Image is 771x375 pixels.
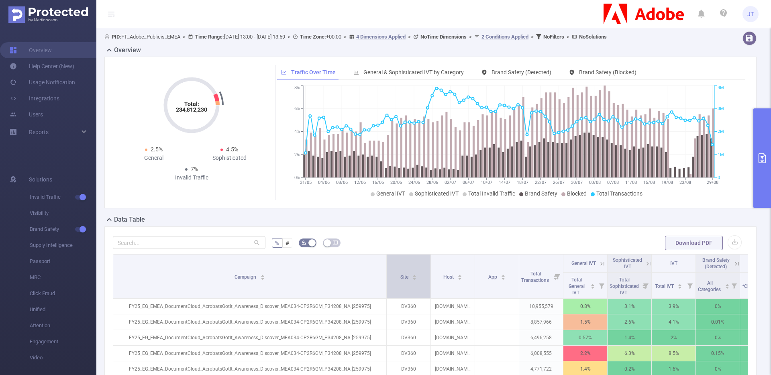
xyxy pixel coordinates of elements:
i: Filter menu [684,273,696,298]
p: [DOMAIN_NAME] [431,330,475,345]
i: Filter menu [640,273,651,298]
a: Integrations [10,90,59,106]
p: 3.9% [652,299,696,314]
i: icon: caret-up [412,273,417,276]
span: Engagement [30,334,96,350]
i: icon: caret-up [591,283,595,285]
tspan: 0% [294,175,300,180]
p: 6.3% [608,346,651,361]
p: 2% [652,330,696,345]
div: Invalid Traffic [154,173,229,182]
span: Total Invalid Traffic [468,190,515,197]
p: 0.15% [696,346,740,361]
span: Click Fraud [30,285,96,302]
tspan: 10/07 [480,180,492,185]
span: 4.5% [226,146,238,153]
span: Reports [29,129,49,135]
span: Brand Safety [30,221,96,237]
tspan: 29/08 [706,180,718,185]
p: 0.8% [563,299,607,314]
i: icon: caret-up [725,283,729,285]
p: 0.57% [563,330,607,345]
tspan: 18/07 [516,180,528,185]
span: % [275,240,279,246]
p: DV360 [387,299,430,314]
tspan: 23/08 [679,180,691,185]
i: icon: caret-down [591,285,595,288]
tspan: 0 [718,175,720,180]
tspan: 07/08 [607,180,618,185]
span: # [286,240,289,246]
span: Site [400,274,410,280]
p: 6,496,258 [519,330,563,345]
tspan: 24/06 [408,180,420,185]
p: 2.6% [608,314,651,330]
span: General & Sophisticated IVT by Category [363,69,464,75]
p: 1.4% [608,330,651,345]
tspan: 2M [718,129,724,135]
tspan: 22/07 [534,180,546,185]
span: Host [443,274,455,280]
span: Attention [30,318,96,334]
p: DV360 [387,314,430,330]
tspan: 06/07 [462,180,474,185]
span: MRC [30,269,96,285]
p: 8.5% [652,346,696,361]
span: Unified [30,302,96,318]
p: [DOMAIN_NAME] [431,299,475,314]
p: 2.2% [563,346,607,361]
span: General IVT [376,190,405,197]
p: FY25_EG_EMEA_DocumentCloud_AcrobatsGotIt_Awareness_Discover_MEA034-CP2R6GM_P34208_NA [259975] [113,299,386,314]
tspan: 3M [718,106,724,111]
p: DV360 [387,346,430,361]
i: icon: table [333,240,338,245]
p: FY25_EG_EMEA_DocumentCloud_AcrobatsGotIt_Awareness_Discover_MEA034-CP2R6GM_P34208_NA [259975] [113,314,386,330]
span: Brand Safety (Detected) [702,257,730,269]
span: JT [747,6,754,22]
p: FY25_EG_EMEA_DocumentCloud_AcrobatsGotIt_Awareness_Discover_MEA034-CP2R6GM_P34208_NA [259975] [113,346,386,361]
i: icon: caret-up [260,273,265,276]
tspan: 8% [294,86,300,91]
div: Sort [260,273,265,278]
tspan: 16/06 [372,180,383,185]
h2: Data Table [114,215,145,224]
i: icon: bar-chart [353,69,359,75]
tspan: 28/06 [426,180,438,185]
p: 10,955,579 [519,299,563,314]
tspan: 04/06 [318,180,329,185]
span: > [564,34,572,40]
tspan: 20/06 [390,180,402,185]
tspan: 30/07 [571,180,582,185]
p: 1.5% [563,314,607,330]
i: Filter menu [552,255,563,298]
span: IVT [670,261,677,266]
i: icon: caret-down [501,277,506,279]
span: FT_Adobe_Publicis_EMEA [DATE] 13:00 - [DATE] 13:59 +00:00 [104,34,607,40]
a: Reports [29,124,49,140]
a: Usage Notification [10,74,75,90]
i: icon: caret-down [260,277,265,279]
span: Total General IVT [569,277,585,296]
span: Campaign [235,274,257,280]
i: Filter menu [596,273,607,298]
tspan: 19/08 [661,180,673,185]
b: Time Range: [195,34,224,40]
tspan: 02/07 [444,180,456,185]
div: Sort [725,283,730,287]
b: PID: [112,34,121,40]
div: General [116,154,192,162]
span: *Classified [742,283,766,289]
tspan: 14/07 [498,180,510,185]
div: Sort [590,283,595,287]
tspan: 2% [294,152,300,157]
tspan: 26/07 [553,180,564,185]
div: Sophisticated [192,154,267,162]
span: > [180,34,188,40]
span: Blocked [567,190,587,197]
tspan: 1M [718,152,724,157]
span: > [528,34,536,40]
p: 0% [696,330,740,345]
p: 0.01% [696,314,740,330]
div: Sort [677,283,682,287]
span: 7% [191,166,198,172]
